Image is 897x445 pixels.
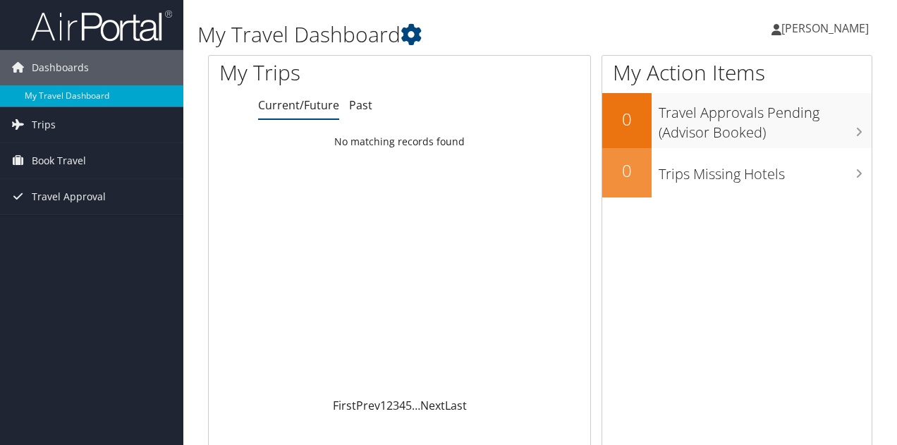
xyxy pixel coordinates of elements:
[781,20,869,36] span: [PERSON_NAME]
[602,93,872,147] a: 0Travel Approvals Pending (Advisor Booked)
[209,129,590,154] td: No matching records found
[412,398,420,413] span: …
[32,50,89,85] span: Dashboards
[399,398,405,413] a: 4
[405,398,412,413] a: 5
[333,398,356,413] a: First
[380,398,386,413] a: 1
[445,398,467,413] a: Last
[32,143,86,178] span: Book Travel
[32,107,56,142] span: Trips
[386,398,393,413] a: 2
[219,58,421,87] h1: My Trips
[659,96,872,142] h3: Travel Approvals Pending (Advisor Booked)
[602,107,652,131] h2: 0
[349,97,372,113] a: Past
[602,159,652,183] h2: 0
[258,97,339,113] a: Current/Future
[602,148,872,197] a: 0Trips Missing Hotels
[602,58,872,87] h1: My Action Items
[420,398,445,413] a: Next
[31,9,172,42] img: airportal-logo.png
[393,398,399,413] a: 3
[771,7,883,49] a: [PERSON_NAME]
[197,20,654,49] h1: My Travel Dashboard
[32,179,106,214] span: Travel Approval
[659,157,872,184] h3: Trips Missing Hotels
[356,398,380,413] a: Prev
